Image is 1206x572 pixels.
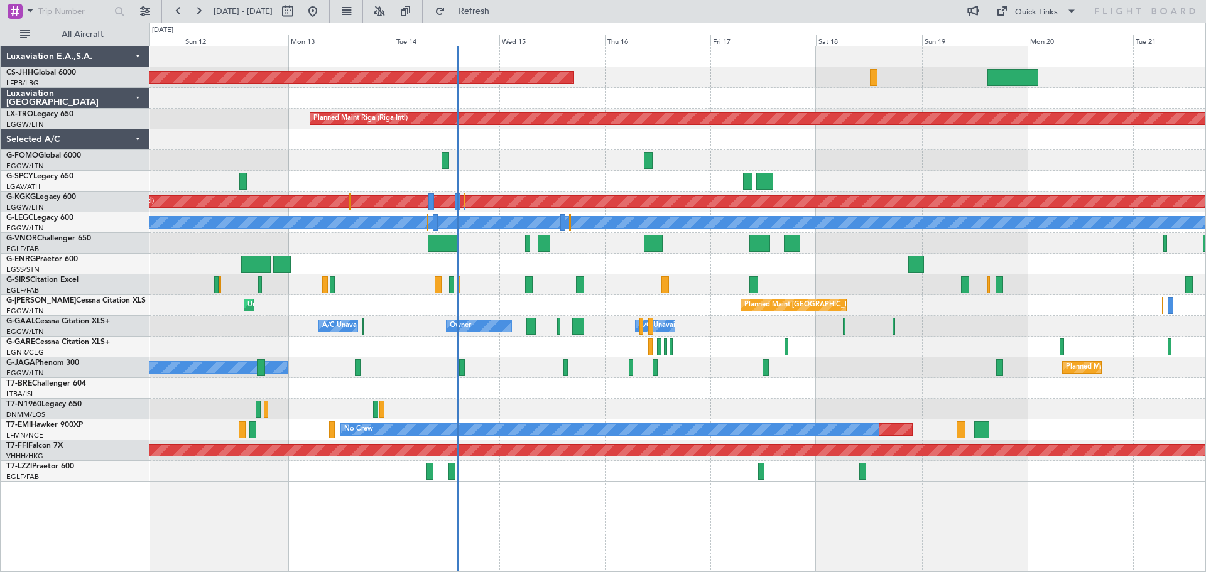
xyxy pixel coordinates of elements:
div: Tue 14 [394,35,499,46]
a: T7-FFIFalcon 7X [6,442,63,450]
span: G-VNOR [6,235,37,242]
a: T7-BREChallenger 604 [6,380,86,387]
a: G-SPCYLegacy 650 [6,173,73,180]
a: T7-LZZIPraetor 600 [6,463,74,470]
a: EGGW/LTN [6,120,44,129]
span: T7-BRE [6,380,32,387]
a: EGLF/FAB [6,244,39,254]
span: [DATE] - [DATE] [214,6,273,17]
a: LX-TROLegacy 650 [6,111,73,118]
a: T7-EMIHawker 900XP [6,421,83,429]
div: Sun 12 [183,35,288,46]
span: G-GARE [6,338,35,346]
span: G-ENRG [6,256,36,263]
a: G-ENRGPraetor 600 [6,256,78,263]
div: Mon 20 [1028,35,1133,46]
span: G-JAGA [6,359,35,367]
span: CS-JHH [6,69,33,77]
a: EGGW/LTN [6,224,44,233]
a: EGSS/STN [6,265,40,274]
span: LX-TRO [6,111,33,118]
span: T7-FFI [6,442,28,450]
button: All Aircraft [14,24,136,45]
div: Sat 18 [816,35,921,46]
div: Wed 15 [499,35,605,46]
span: Refresh [448,7,501,16]
a: EGGW/LTN [6,161,44,171]
a: VHHH/HKG [6,451,43,461]
a: EGGW/LTN [6,327,44,337]
div: Unplanned Maint [GEOGRAPHIC_DATA] ([GEOGRAPHIC_DATA]) [247,296,454,315]
button: Quick Links [990,1,1083,21]
input: Trip Number [38,2,111,21]
a: EGGW/LTN [6,369,44,378]
a: G-GAALCessna Citation XLS+ [6,318,110,325]
span: G-GAAL [6,318,35,325]
span: T7-EMI [6,421,31,429]
button: Refresh [429,1,504,21]
a: G-SIRSCitation Excel [6,276,79,284]
a: G-GARECessna Citation XLS+ [6,338,110,346]
a: G-JAGAPhenom 300 [6,359,79,367]
a: EGLF/FAB [6,286,39,295]
div: Planned Maint [GEOGRAPHIC_DATA] ([GEOGRAPHIC_DATA]) [744,296,942,315]
a: G-VNORChallenger 650 [6,235,91,242]
span: T7-N1960 [6,401,41,408]
a: LGAV/ATH [6,182,40,192]
div: Fri 17 [710,35,816,46]
a: EGGW/LTN [6,306,44,316]
a: G-KGKGLegacy 600 [6,193,76,201]
div: A/C Unavailable [322,316,374,335]
span: G-FOMO [6,152,38,159]
span: G-SIRS [6,276,30,284]
div: A/C Unavailable [639,316,691,335]
div: Sun 19 [922,35,1028,46]
span: G-SPCY [6,173,33,180]
a: G-[PERSON_NAME]Cessna Citation XLS [6,297,146,305]
a: T7-N1960Legacy 650 [6,401,82,408]
div: Planned Maint Riga (Riga Intl) [313,109,408,128]
a: EGGW/LTN [6,203,44,212]
span: All Aircraft [33,30,133,39]
span: G-[PERSON_NAME] [6,297,76,305]
div: Owner [450,316,471,335]
a: EGLF/FAB [6,472,39,482]
a: CS-JHHGlobal 6000 [6,69,76,77]
span: T7-LZZI [6,463,32,470]
div: No Crew [344,420,373,439]
div: Mon 13 [288,35,394,46]
a: EGNR/CEG [6,348,44,357]
a: G-FOMOGlobal 6000 [6,152,81,159]
div: [DATE] [152,25,173,36]
div: Quick Links [1015,6,1058,19]
a: G-LEGCLegacy 600 [6,214,73,222]
span: G-LEGC [6,214,33,222]
span: G-KGKG [6,193,36,201]
a: LTBA/ISL [6,389,35,399]
a: DNMM/LOS [6,410,45,419]
a: LFMN/NCE [6,431,43,440]
div: Thu 16 [605,35,710,46]
a: LFPB/LBG [6,78,39,88]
